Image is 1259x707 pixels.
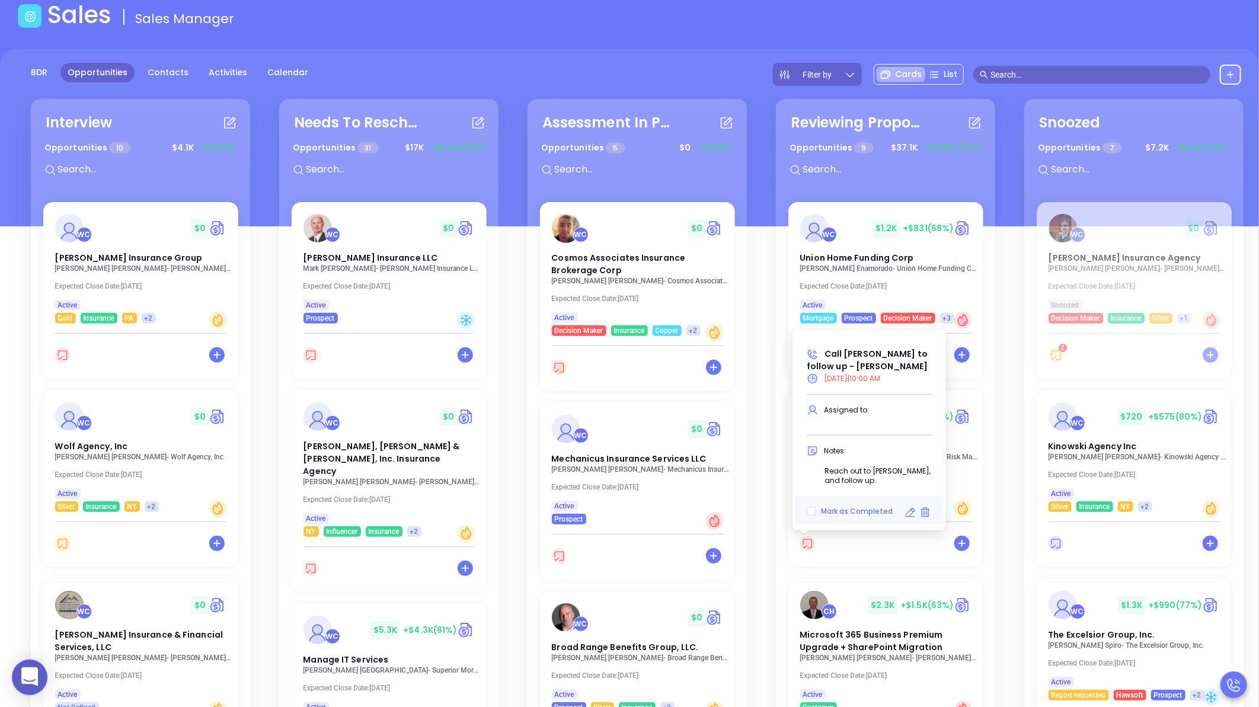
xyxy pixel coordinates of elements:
a: Contacts [140,63,196,82]
span: +2 [148,500,156,513]
a: profileWalter Contreras$0Circle dollarMechanicus Insurance Services LLC[PERSON_NAME] [PERSON_NAME... [540,403,735,524]
span: +2 [1193,689,1202,702]
span: Insurance [614,324,645,337]
img: Quote [458,219,475,237]
img: The Excelsior Group, Inc. [1049,591,1077,619]
img: Union Home Funding Corp [800,214,829,242]
span: $ 0 [191,596,209,615]
span: Active [1052,487,1071,500]
span: Active [555,688,574,701]
p: Expected Close Date: [DATE] [1049,282,1226,290]
p: Lee Anderson - Anderson Insurance Group [55,264,233,273]
span: Prospect [555,513,583,526]
input: Search... [553,162,731,177]
span: Insurance [84,312,114,325]
div: Walter Contreras [1070,227,1085,242]
span: +$4.3K (81%) [403,624,457,636]
span: $ 0 [688,420,705,439]
p: Expected Close Date: [DATE] [55,471,233,479]
span: Sales Manager [135,9,234,28]
span: Decision Maker [1052,312,1100,325]
span: Snoozed [1052,299,1079,312]
p: John R Papazoglou - Cosmos Associates Insurance Brokerage Corp [552,277,730,285]
p: David Spiro - The Excelsior Group, Inc. [1049,641,1226,650]
a: profileWalter Contreras$0Circle dollar[PERSON_NAME] Insurance Agency[PERSON_NAME] [PERSON_NAME]- ... [1037,202,1232,324]
span: Reilly Insurance LLC [303,252,438,264]
p: Reach out to [PERSON_NAME], and follow up. [825,457,931,485]
span: 10 [109,142,130,153]
p: Allan Kaplan - Kaplan Insurance [800,654,978,662]
span: +$831 (68%) [903,222,954,234]
div: Warm [209,500,226,517]
span: +$5.4K (75%) [1175,142,1230,154]
span: $ 0 [676,139,694,157]
span: Active [803,688,823,701]
p: Opportunities [790,137,874,159]
p: Expected Close Date: [DATE] [303,282,481,290]
p: Juan Enamorado - Union Home Funding Corp [800,264,978,273]
span: NY [306,525,316,538]
div: Walter Contreras [573,227,589,242]
span: search [980,71,988,79]
div: Walter Contreras [325,227,340,242]
span: Gold [58,312,73,325]
img: Quote [954,596,972,614]
a: Quote [458,621,475,639]
span: 2 [1060,344,1065,352]
p: Expected Close Date: [DATE] [552,483,730,491]
div: Walter Contreras [1070,415,1085,431]
div: Warm [954,500,972,517]
span: Active [555,311,574,324]
span: Kinowski Agency Inc [1049,440,1137,452]
span: +2 [145,312,153,325]
span: $ 720 [1117,408,1145,426]
a: Quote [954,408,972,426]
span: Mortgage [803,312,834,325]
span: Call [PERSON_NAME] to follow up - [PERSON_NAME] [807,348,928,372]
img: Mechanicus Insurance Services LLC [552,415,580,443]
a: Quote [1203,596,1220,614]
span: Prospect [306,312,335,325]
span: $ 7.2K [1142,139,1172,157]
span: Microsoft 365 Business Premium Upgrade + SharePoint Migration [800,629,943,653]
span: Active [58,299,78,312]
span: +3 [943,312,951,325]
div: Warm [706,324,723,341]
img: Quote [706,420,723,438]
p: Lisa Ferrara - Superior Mortgage Co., Inc. [303,666,481,674]
img: Quote [954,219,972,237]
span: PA [125,312,134,325]
img: L M Insurance & Financial Services, LLC [55,591,84,619]
span: +$575 (80%) [1149,411,1203,423]
p: David Schonbrun - Mechanicus Insurance Services LLC [552,465,730,474]
p: Daniel Lopez - L M Insurance & Financial Services, LLC [55,654,233,662]
span: Hawsoft [1117,689,1143,702]
a: profileWalter Contreras$0Circle dollar[PERSON_NAME] Insurance LLCMark [PERSON_NAME]- [PERSON_NAME... [292,202,487,324]
span: $ 0 [440,219,457,238]
div: Interview [46,112,112,133]
img: Broad Range Benefits Group, LLC. [552,603,580,632]
img: Quote [209,408,226,426]
span: $ 4.1K [169,139,197,157]
span: $ 37.1K [888,139,921,157]
p: Paul Meagher - Meagher Insurance Agency [1049,264,1226,273]
span: Insurance [1111,312,1142,325]
input: Search... [305,162,482,177]
a: Quote [1203,219,1220,237]
div: Walter Contreras [1070,604,1085,619]
span: Wolf Agency, Inc [55,440,128,452]
p: Opportunities [1038,137,1122,159]
img: Quote [706,609,723,626]
span: NY [127,500,137,513]
img: Quote [458,408,475,426]
span: Insurance [1079,500,1110,513]
img: Quote [706,219,723,237]
img: Quote [209,596,226,614]
span: $ 0 [1185,219,1202,238]
img: Microsoft 365 Business Premium Upgrade + SharePoint Migration [800,591,829,619]
a: profileWalter Contreras$720+$575(80%)Circle dollarKinowski Agency Inc[PERSON_NAME] [PERSON_NAME]-... [1037,391,1232,512]
span: +2 [1141,500,1149,513]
